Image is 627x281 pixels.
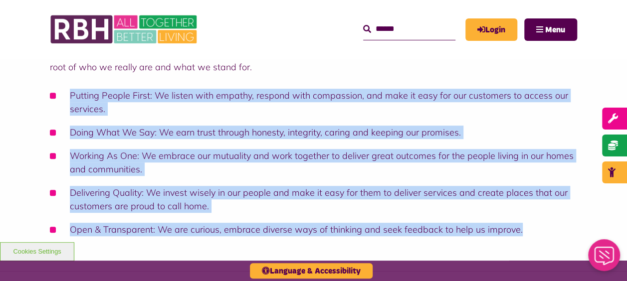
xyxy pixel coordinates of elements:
[50,149,577,176] li: Working As One: We embrace our mutuality and work together to deliver great outcomes for the peop...
[50,10,200,49] img: RBH
[50,89,577,116] li: Putting People First: We listen with empathy, respond with compassion, and make it easy for our c...
[50,126,577,139] li: Doing What We Say: We earn trust through honesty, integrity, caring and keeping our promises.
[250,263,373,279] button: Language & Accessibility
[363,18,455,40] input: Search
[582,236,627,281] iframe: Netcall Web Assistant for live chat
[50,223,577,236] li: Open & Transparent: We are curious, embrace diverse ways of thinking and seek feedback to help us...
[465,18,517,41] a: MyRBH
[524,18,577,41] button: Navigation
[50,186,577,213] li: Delivering Quality: We invest wisely in our people and make it easy for them to deliver services ...
[545,26,565,34] span: Menu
